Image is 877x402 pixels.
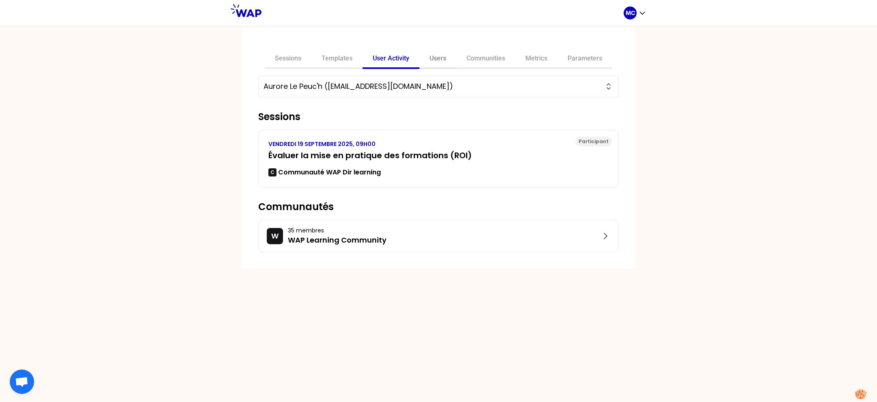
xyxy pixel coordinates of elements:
[268,140,609,148] p: VENDREDI 19 SEPTEMBRE 2025, 09H00
[575,137,612,146] div: Participant
[288,226,601,234] p: 35 membres
[419,49,456,69] a: Users
[557,49,612,69] a: Parameters
[265,49,311,69] a: Sessions
[278,168,381,177] p: Communauté WAP Dir learning
[258,110,619,123] h2: Sessions
[515,49,557,69] a: Metrics
[456,49,515,69] a: Communities
[258,200,619,213] h2: Communautés
[268,140,609,177] a: VENDREDI 19 SEPTEMBRE 2025, 09H00Évaluer la mise en pratique des formations (ROI)CCommunauté WAP ...
[624,6,646,19] button: MC
[271,230,279,242] p: W
[10,370,34,394] a: Ouvrir le chat
[363,49,419,69] a: User Activity
[270,169,274,176] p: C
[311,49,363,69] a: Templates
[268,150,609,161] h3: Évaluer la mise en pratique des formations (ROI)
[288,234,601,246] p: WAP Learning Community
[626,9,635,17] p: MC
